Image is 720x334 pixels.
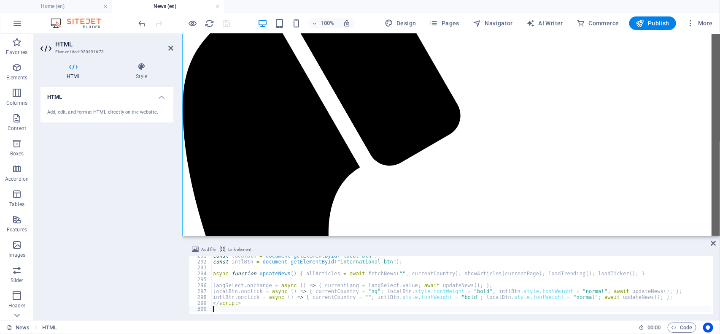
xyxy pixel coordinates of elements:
p: Accordion [5,176,29,182]
p: Content [8,125,26,132]
p: Favorites [6,49,27,56]
button: Pages [426,16,463,30]
button: 100% [308,18,338,28]
button: More [683,16,716,30]
div: 295 [189,277,212,282]
button: Link element [218,244,253,255]
img: Editor Logo [49,18,112,28]
i: Undo: Change HTML (Ctrl+Z) [138,19,147,28]
span: More [686,19,713,27]
button: AI Writer [523,16,566,30]
div: 298 [189,294,212,300]
h4: Style [110,62,173,80]
span: Publish [636,19,669,27]
h4: HTML [40,62,110,80]
span: Code [671,323,693,333]
div: 296 [189,282,212,288]
span: Link element [228,244,251,255]
button: Design [381,16,420,30]
button: Add file [191,244,217,255]
p: Columns [6,100,27,106]
button: Publish [629,16,676,30]
button: Usercentrics [703,323,713,333]
h4: News (en) [112,2,224,11]
p: Boxes [10,150,24,157]
div: 297 [189,288,212,294]
p: Header [8,302,25,309]
p: Elements [6,74,28,81]
span: Commerce [577,19,619,27]
div: Add, edit, and format HTML directly on the website. [47,109,167,116]
i: On resize automatically adjust zoom level to fit chosen device. [343,19,351,27]
button: Code [668,323,696,333]
p: Features [7,226,27,233]
span: 00 00 [647,323,661,333]
button: undo [137,18,147,28]
p: Images [8,252,26,258]
nav: breadcrumb [42,323,57,333]
a: Click to cancel selection. Double-click to open Pages [7,323,30,333]
button: reload [205,18,215,28]
h6: 100% [321,18,334,28]
h4: HTML [40,87,173,102]
h2: HTML [55,41,173,48]
span: Add file [201,244,216,255]
span: Pages [430,19,459,27]
span: : [653,324,655,331]
span: Design [385,19,416,27]
h6: Session time [639,323,661,333]
button: Navigator [469,16,516,30]
button: Commerce [573,16,623,30]
span: Click to select. Double-click to edit [42,323,57,333]
div: 300 [189,306,212,312]
p: Tables [9,201,24,208]
div: 299 [189,300,212,306]
div: 293 [189,265,212,271]
div: 292 [189,259,212,265]
span: AI Writer [526,19,563,27]
i: Reload page [205,19,215,28]
div: 294 [189,271,212,277]
span: Navigator [473,19,513,27]
div: Design (Ctrl+Alt+Y) [381,16,420,30]
p: Slider [11,277,24,284]
h3: Element #ed-930491673 [55,48,156,56]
